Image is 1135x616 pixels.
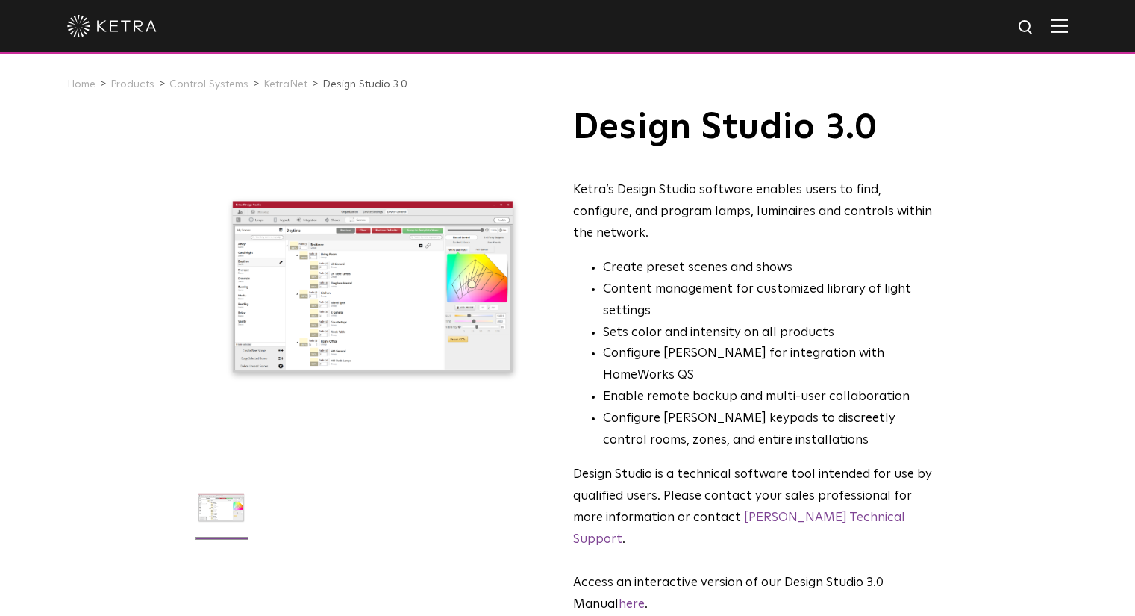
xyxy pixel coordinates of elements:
li: Configure [PERSON_NAME] keypads to discreetly control rooms, zones, and entire installations [603,408,937,452]
li: Sets color and intensity on all products [603,323,937,344]
a: KetraNet [263,79,307,90]
img: ketra-logo-2019-white [67,15,157,37]
div: Ketra’s Design Studio software enables users to find, configure, and program lamps, luminaires an... [573,180,937,245]
a: Products [110,79,154,90]
li: Enable remote backup and multi-user collaboration [603,387,937,408]
a: here [619,598,645,611]
a: Design Studio 3.0 [322,79,407,90]
li: Create preset scenes and shows [603,258,937,279]
li: Configure [PERSON_NAME] for integration with HomeWorks QS [603,343,937,387]
a: Home [67,79,96,90]
a: Control Systems [169,79,248,90]
img: Hamburger%20Nav.svg [1051,19,1068,33]
a: [PERSON_NAME] Technical Support [573,511,905,546]
p: Access an interactive version of our Design Studio 3.0 Manual . [573,573,937,616]
p: Design Studio is a technical software tool intended for use by qualified users. Please contact yo... [573,464,937,551]
img: DS-2.0 [193,479,250,547]
h1: Design Studio 3.0 [573,109,937,146]
img: search icon [1017,19,1036,37]
li: Content management for customized library of light settings [603,279,937,323]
